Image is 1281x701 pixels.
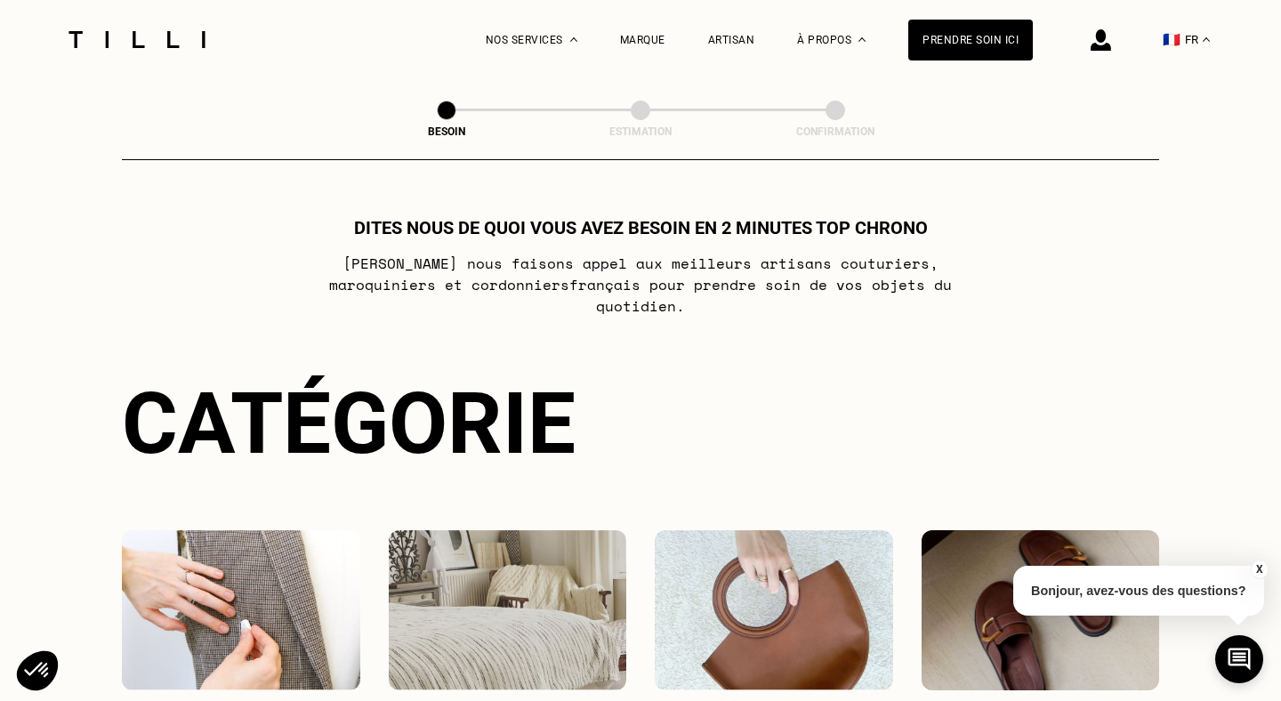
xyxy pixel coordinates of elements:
div: Besoin [358,125,536,138]
img: Chaussures [922,530,1160,690]
img: Logo du service de couturière Tilli [62,31,212,48]
a: Artisan [708,34,755,46]
a: Prendre soin ici [908,20,1033,60]
img: Accessoires [655,530,893,690]
img: Intérieur [389,530,627,690]
div: Catégorie [122,374,1159,473]
div: Estimation [552,125,729,138]
img: menu déroulant [1203,37,1210,42]
p: [PERSON_NAME] nous faisons appel aux meilleurs artisans couturiers , maroquiniers et cordonniers ... [288,253,994,317]
img: Menu déroulant [570,37,577,42]
h1: Dites nous de quoi vous avez besoin en 2 minutes top chrono [354,217,928,238]
div: Confirmation [746,125,924,138]
a: Marque [620,34,665,46]
img: Menu déroulant à propos [858,37,866,42]
button: X [1250,560,1268,579]
p: Bonjour, avez-vous des questions? [1013,566,1264,616]
img: Vêtements [122,530,360,690]
img: icône connexion [1091,29,1111,51]
span: 🇫🇷 [1163,31,1180,48]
